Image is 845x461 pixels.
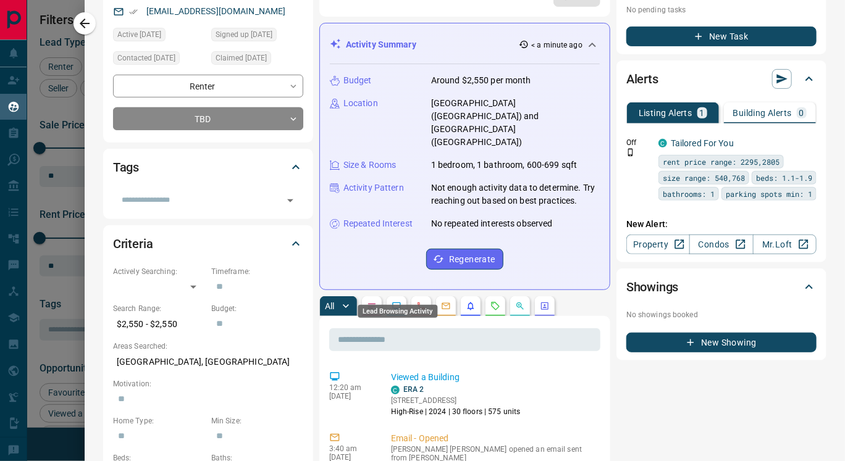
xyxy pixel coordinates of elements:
div: Tags [113,152,303,182]
p: Timeframe: [211,266,303,277]
h2: Tags [113,157,139,177]
p: Off [626,137,651,148]
p: Motivation: [113,378,303,389]
p: Building Alerts [733,109,792,117]
p: Not enough activity data to determine. Try reaching out based on best practices. [431,181,600,207]
p: Budget: [211,303,303,314]
svg: Opportunities [515,301,525,311]
p: [STREET_ADDRESS] [391,395,521,406]
span: Contacted [DATE] [117,52,175,64]
div: Activity Summary< a minute ago [330,33,600,56]
div: TBD [113,107,303,130]
span: bathrooms: 1 [663,188,715,200]
p: 1 bedroom, 1 bathroom, 600-699 sqft [431,159,578,172]
a: [EMAIL_ADDRESS][DOMAIN_NAME] [146,6,286,16]
button: Regenerate [426,249,503,270]
span: Claimed [DATE] [216,52,267,64]
span: size range: 540,768 [663,172,745,184]
p: No repeated interests observed [431,217,553,230]
svg: Agent Actions [540,301,550,311]
svg: Email Verified [129,7,138,16]
p: 0 [799,109,804,117]
span: beds: 1.1-1.9 [756,172,812,184]
div: Lead Browsing Activity [358,305,438,318]
p: 3:40 am [329,444,372,453]
a: Mr.Loft [753,235,817,254]
div: Tue Aug 26 2025 [211,28,303,45]
svg: Listing Alerts [466,301,476,311]
p: Size & Rooms [343,159,397,172]
button: New Task [626,27,817,46]
p: < a minute ago [531,39,582,51]
div: Criteria [113,229,303,259]
p: Actively Searching: [113,266,205,277]
svg: Push Notification Only [626,148,635,157]
p: Activity Pattern [343,181,404,194]
div: condos.ca [391,386,400,394]
p: [DATE] [329,392,372,401]
p: Areas Searched: [113,341,303,352]
span: Active [DATE] [117,28,161,41]
p: Search Range: [113,303,205,314]
p: New Alert: [626,218,817,231]
p: Listing Alerts [639,109,692,117]
p: Budget [343,74,372,87]
svg: Emails [441,301,451,311]
p: Viewed a Building [391,371,595,384]
h2: Alerts [626,69,658,89]
div: Tue Aug 26 2025 [211,51,303,69]
p: 12:20 am [329,383,372,392]
div: Thu Sep 11 2025 [113,28,205,45]
span: rent price range: 2295,2805 [663,156,780,168]
a: ERA 2 [403,385,424,394]
p: $2,550 - $2,550 [113,314,205,334]
div: Showings [626,272,817,302]
div: Renter [113,75,303,98]
p: High-Rise | 2024 | 30 floors | 575 units [391,406,521,417]
span: Signed up [DATE] [216,28,272,41]
svg: Requests [490,301,500,311]
p: 1 [700,109,705,117]
div: Alerts [626,64,817,94]
h2: Criteria [113,234,153,254]
h2: Showings [626,277,679,297]
p: Repeated Interest [343,217,413,230]
p: Min Size: [211,415,303,426]
a: Condos [689,235,753,254]
p: Home Type: [113,415,205,426]
span: parking spots min: 1 [726,188,812,200]
p: Location [343,97,378,110]
a: Tailored For You [671,138,734,148]
button: Open [282,192,299,209]
p: Activity Summary [346,38,416,51]
div: Wed Aug 27 2025 [113,51,205,69]
button: New Showing [626,333,817,352]
p: [GEOGRAPHIC_DATA], [GEOGRAPHIC_DATA] [113,352,303,372]
div: condos.ca [658,139,667,147]
p: Around $2,550 per month [431,74,531,87]
a: Property [626,235,690,254]
p: Email - Opened [391,432,595,445]
p: [GEOGRAPHIC_DATA] ([GEOGRAPHIC_DATA]) and [GEOGRAPHIC_DATA] ([GEOGRAPHIC_DATA]) [431,97,600,149]
p: No pending tasks [626,1,817,19]
p: All [325,302,335,310]
p: No showings booked [626,309,817,320]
